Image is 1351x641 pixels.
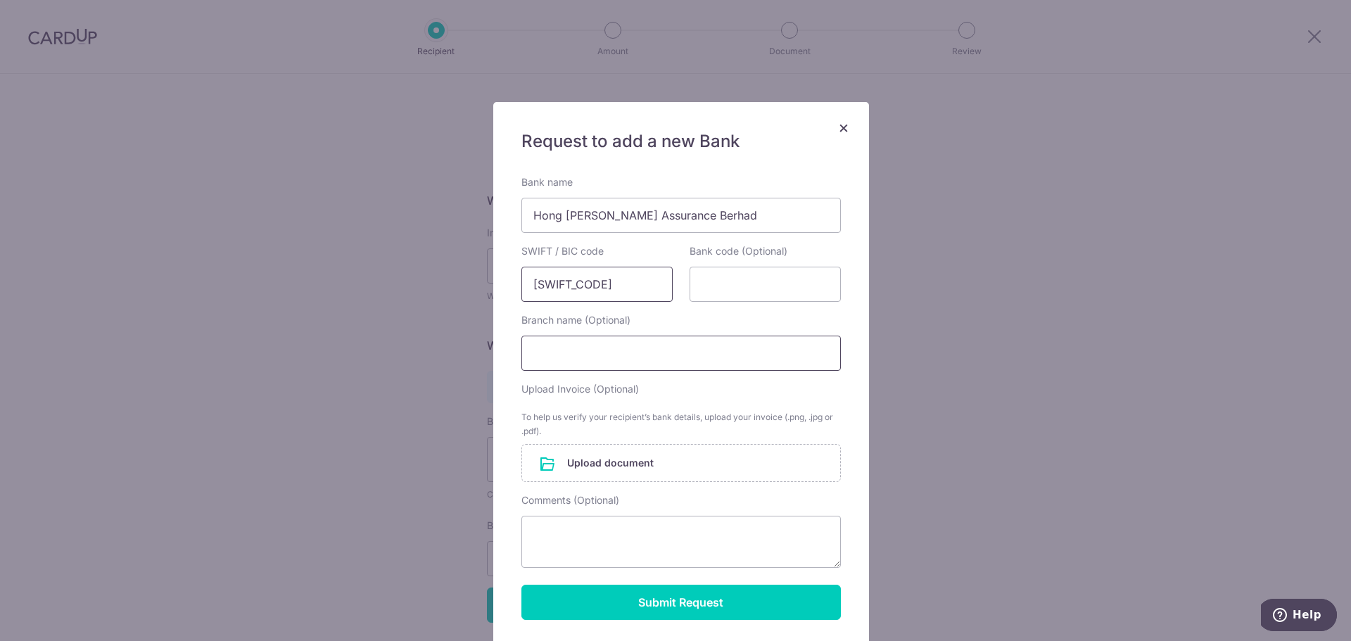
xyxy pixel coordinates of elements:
[835,119,852,136] button: Close
[32,10,61,23] span: Help
[838,117,849,137] span: ×
[521,493,619,507] label: Comments (Optional)
[521,444,841,482] div: Upload document
[521,130,841,153] h5: Request to add a new Bank
[1261,599,1337,634] iframe: Opens a widget where you can find more information
[521,410,841,438] div: To help us verify your recipient’s bank details, upload your invoice (.png, .jpg or .pdf).
[521,585,841,620] button: Submit Request
[690,244,787,258] label: Bank code (Optional)
[521,313,630,327] label: Branch name (Optional)
[521,382,639,396] label: Upload Invoice (Optional)
[521,175,573,189] label: Bank name
[521,244,604,258] label: SWIFT / BIC code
